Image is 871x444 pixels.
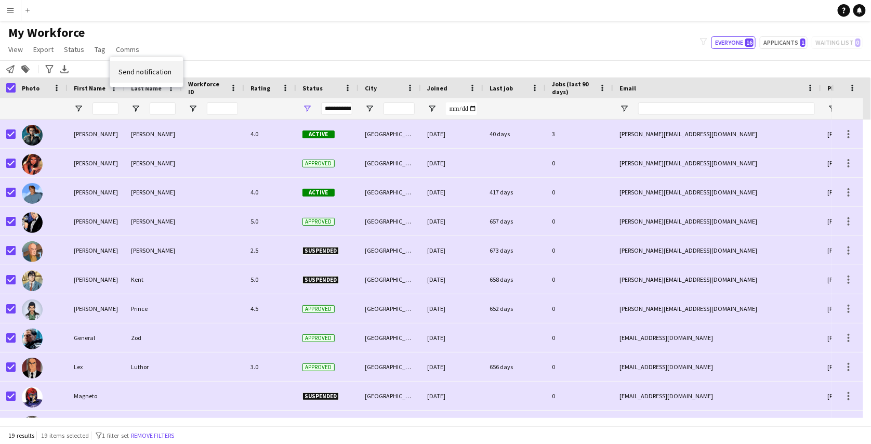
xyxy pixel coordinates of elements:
[365,84,377,92] span: City
[421,323,483,352] div: [DATE]
[68,265,125,294] div: [PERSON_NAME]
[490,84,513,92] span: Last job
[68,207,125,236] div: [PERSON_NAME]
[546,149,613,177] div: 0
[302,84,323,92] span: Status
[68,236,125,265] div: [PERSON_NAME]
[613,178,821,206] div: [PERSON_NAME][EMAIL_ADDRESS][DOMAIN_NAME]
[22,358,43,378] img: Lex Luthor
[446,102,477,115] input: Joined Filter Input
[546,120,613,148] div: 3
[613,236,821,265] div: [PERSON_NAME][EMAIL_ADDRESS][DOMAIN_NAME]
[22,154,43,175] img: Barbara Gorden
[421,236,483,265] div: [DATE]
[359,178,421,206] div: [GEOGRAPHIC_DATA]
[421,265,483,294] div: [DATE]
[116,45,139,54] span: Comms
[102,432,129,439] span: 1 filter set
[4,43,27,56] a: View
[8,45,23,54] span: View
[359,411,421,439] div: [GEOGRAPHIC_DATA]
[546,265,613,294] div: 0
[711,36,756,49] button: Everyone16
[125,120,182,148] div: [PERSON_NAME]
[125,411,182,439] div: [PERSON_NAME]
[613,120,821,148] div: [PERSON_NAME][EMAIL_ADDRESS][DOMAIN_NAME]
[68,323,125,352] div: General
[302,305,335,313] span: Approved
[483,207,546,236] div: 657 days
[150,102,176,115] input: Last Name Filter Input
[302,247,339,255] span: Suspended
[74,84,105,92] span: First Name
[421,352,483,381] div: [DATE]
[302,104,312,113] button: Open Filter Menu
[827,84,846,92] span: Phone
[421,178,483,206] div: [DATE]
[125,294,182,323] div: Prince
[302,130,335,138] span: Active
[93,102,118,115] input: First Name Filter Input
[483,411,546,439] div: 344 days
[90,43,110,56] a: Tag
[74,104,83,113] button: Open Filter Menu
[68,411,125,439] div: [PERSON_NAME] [PERSON_NAME]
[22,212,43,233] img: Bruce Wayne
[760,36,808,49] button: Applicants1
[359,323,421,352] div: [GEOGRAPHIC_DATA]
[250,84,270,92] span: Rating
[131,84,162,92] span: Last Name
[483,120,546,148] div: 40 days
[483,236,546,265] div: 673 days
[421,294,483,323] div: [DATE]
[546,236,613,265] div: 0
[384,102,415,115] input: City Filter Input
[68,382,125,410] div: Magneto
[244,236,296,265] div: 2.5
[359,294,421,323] div: [GEOGRAPHIC_DATA]
[22,241,43,262] img: Charles Xavier
[421,411,483,439] div: [DATE]
[546,178,613,206] div: 0
[613,352,821,381] div: [EMAIL_ADDRESS][DOMAIN_NAME]
[302,334,335,342] span: Approved
[33,45,54,54] span: Export
[546,294,613,323] div: 0
[58,63,71,75] app-action-btn: Export XLSX
[29,43,58,56] a: Export
[359,382,421,410] div: [GEOGRAPHIC_DATA]
[365,104,374,113] button: Open Filter Menu
[827,104,837,113] button: Open Filter Menu
[182,411,244,439] div: 1
[125,236,182,265] div: [PERSON_NAME]
[125,352,182,381] div: Luthor
[129,430,176,441] button: Remove filters
[68,149,125,177] div: [PERSON_NAME]
[613,149,821,177] div: [PERSON_NAME][EMAIL_ADDRESS][DOMAIN_NAME]
[244,207,296,236] div: 5.0
[613,411,821,439] div: [EMAIL_ADDRESS][DOMAIN_NAME]
[421,149,483,177] div: [DATE]
[483,294,546,323] div: 652 days
[421,120,483,148] div: [DATE]
[19,63,32,75] app-action-btn: Add to tag
[483,265,546,294] div: 658 days
[619,104,629,113] button: Open Filter Menu
[4,63,17,75] app-action-btn: Notify workforce
[638,102,815,115] input: Email Filter Input
[188,104,197,113] button: Open Filter Menu
[22,125,43,146] img: Amanda Briggs
[546,207,613,236] div: 0
[359,120,421,148] div: [GEOGRAPHIC_DATA]
[427,104,437,113] button: Open Filter Menu
[131,104,140,113] button: Open Filter Menu
[302,363,335,371] span: Approved
[125,149,182,177] div: [PERSON_NAME]
[302,218,335,226] span: Approved
[359,207,421,236] div: [GEOGRAPHIC_DATA]
[745,38,754,47] span: 16
[302,189,335,197] span: Active
[22,329,43,349] img: General Zod
[302,160,335,167] span: Approved
[302,393,339,400] span: Suspended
